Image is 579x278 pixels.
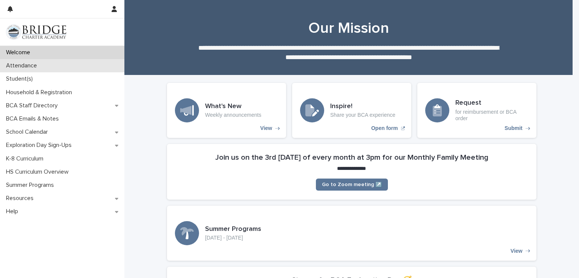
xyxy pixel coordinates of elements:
p: BCA Emails & Notes [3,115,65,122]
a: Submit [417,83,536,138]
a: View [167,83,286,138]
p: K-8 Curriculum [3,155,49,162]
p: Share your BCA experience [330,112,395,118]
h2: Join us on the 3rd [DATE] of every month at 3pm for our Monthly Family Meeting [215,153,489,162]
p: Resources [3,195,40,202]
p: Exploration Day Sign-Ups [3,142,78,149]
p: Household & Registration [3,89,78,96]
p: Student(s) [3,75,39,82]
h3: Summer Programs [205,225,261,234]
p: School Calendar [3,128,54,136]
a: View [167,206,536,261]
p: View [510,248,522,254]
p: Help [3,208,24,215]
p: View [260,125,272,131]
span: Go to Zoom meeting ↗️ [322,182,382,187]
a: Open form [292,83,411,138]
p: Welcome [3,49,36,56]
p: Submit [505,125,522,131]
p: [DATE] - [DATE] [205,235,261,241]
p: BCA Staff Directory [3,102,64,109]
p: for reimbursement or BCA order [455,109,528,122]
h3: Request [455,99,528,107]
p: Open form [371,125,398,131]
p: Attendance [3,62,43,69]
p: Summer Programs [3,182,60,189]
img: V1C1m3IdTEidaUdm9Hs0 [6,24,66,40]
h1: Our Mission [164,19,533,37]
p: HS Curriculum Overview [3,168,75,176]
p: Weekly announcements [205,112,261,118]
a: Go to Zoom meeting ↗️ [316,179,388,191]
h3: Inspire! [330,102,395,111]
h3: What's New [205,102,261,111]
